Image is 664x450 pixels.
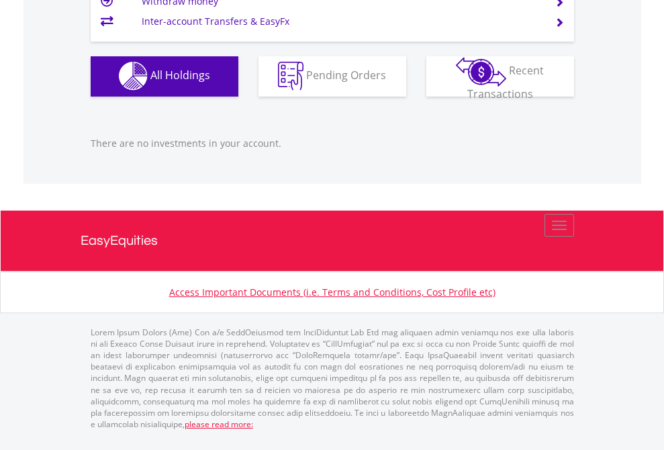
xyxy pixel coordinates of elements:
p: There are no investments in your account. [91,137,574,150]
span: Recent Transactions [467,63,544,101]
button: Pending Orders [258,56,406,97]
span: All Holdings [150,68,210,82]
button: Recent Transactions [426,56,574,97]
img: transactions-zar-wht.png [456,57,506,87]
span: Pending Orders [306,68,386,82]
img: pending_instructions-wht.png [278,62,303,91]
button: All Holdings [91,56,238,97]
a: EasyEquities [81,211,584,271]
a: please read more: [185,418,253,430]
p: Lorem Ipsum Dolors (Ame) Con a/e SeddOeiusmod tem InciDiduntut Lab Etd mag aliquaen admin veniamq... [91,327,574,430]
td: Inter-account Transfers & EasyFx [142,11,538,32]
a: Access Important Documents (i.e. Terms and Conditions, Cost Profile etc) [169,286,495,298]
img: holdings-wht.png [119,62,148,91]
